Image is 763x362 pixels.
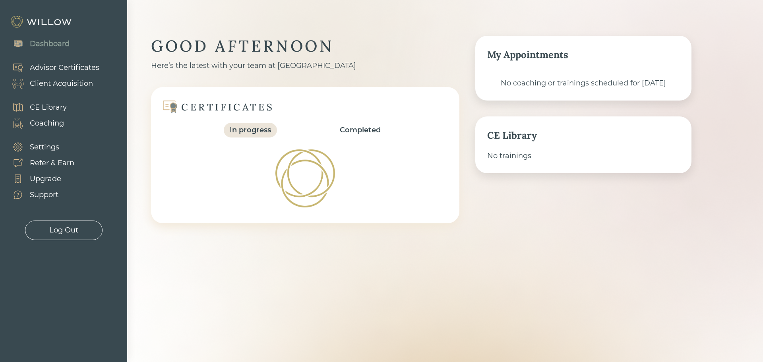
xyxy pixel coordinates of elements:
div: Completed [340,125,381,136]
div: In progress [230,125,271,136]
a: CE Library [4,99,67,115]
a: Coaching [4,115,67,131]
div: Log Out [49,225,78,236]
a: Dashboard [4,36,70,52]
div: No trainings [487,151,680,161]
div: My Appointments [487,48,680,62]
a: Refer & Earn [4,155,74,171]
a: Client Acquisition [4,75,99,91]
img: Willow [10,15,74,28]
div: Refer & Earn [30,158,74,168]
div: Dashboard [30,39,70,49]
div: CE Library [487,128,680,143]
div: GOOD AFTERNOON [151,36,459,56]
div: CERTIFICATES [181,101,274,113]
div: CE Library [30,102,67,113]
a: Settings [4,139,74,155]
div: Here’s the latest with your team at [GEOGRAPHIC_DATA] [151,60,459,71]
div: Advisor Certificates [30,62,99,73]
div: No coaching or trainings scheduled for [DATE] [487,78,680,89]
a: Advisor Certificates [4,60,99,75]
img: Loading! [275,149,335,207]
div: Support [30,190,58,200]
div: Coaching [30,118,64,129]
div: Settings [30,142,59,153]
a: Upgrade [4,171,74,187]
div: Client Acquisition [30,78,93,89]
div: Upgrade [30,174,61,184]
